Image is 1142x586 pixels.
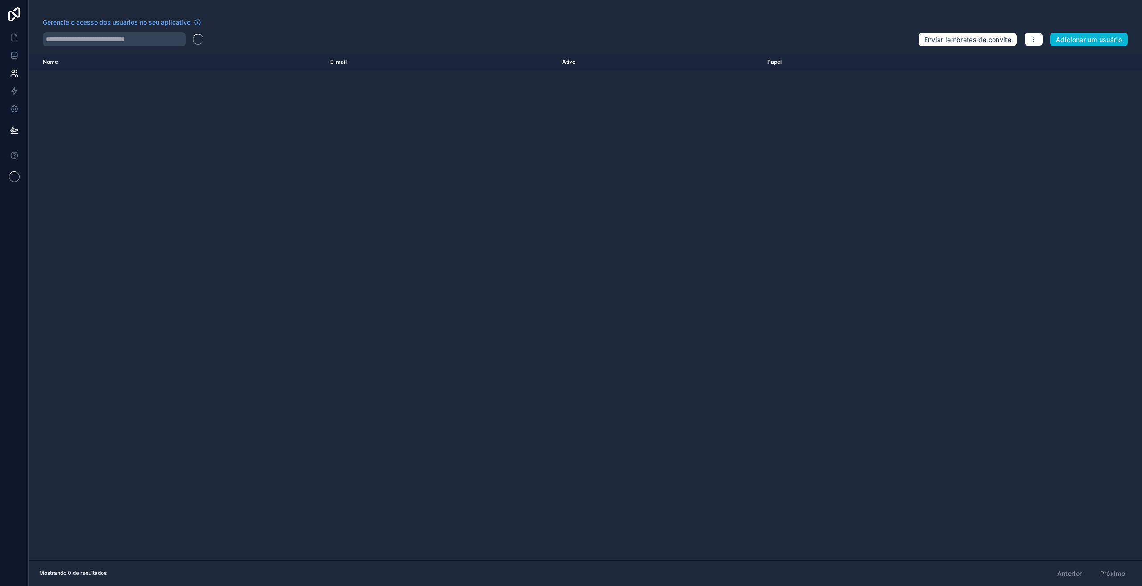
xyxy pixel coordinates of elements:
[562,58,575,65] font: Ativo
[767,58,782,65] font: Papel
[1056,36,1122,43] font: Adicionar um usuário
[43,18,190,26] font: Gerencie o acesso dos usuários no seu aplicativo
[43,58,58,65] font: Nome
[330,58,347,65] font: E-mail
[919,33,1017,47] button: Enviar lembretes de convite
[29,54,1142,560] div: conteúdo rolável
[924,36,1011,43] font: Enviar lembretes de convite
[39,569,107,576] font: Mostrando 0 de resultados
[43,18,201,27] a: Gerencie o acesso dos usuários no seu aplicativo
[1050,33,1128,47] button: Adicionar um usuário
